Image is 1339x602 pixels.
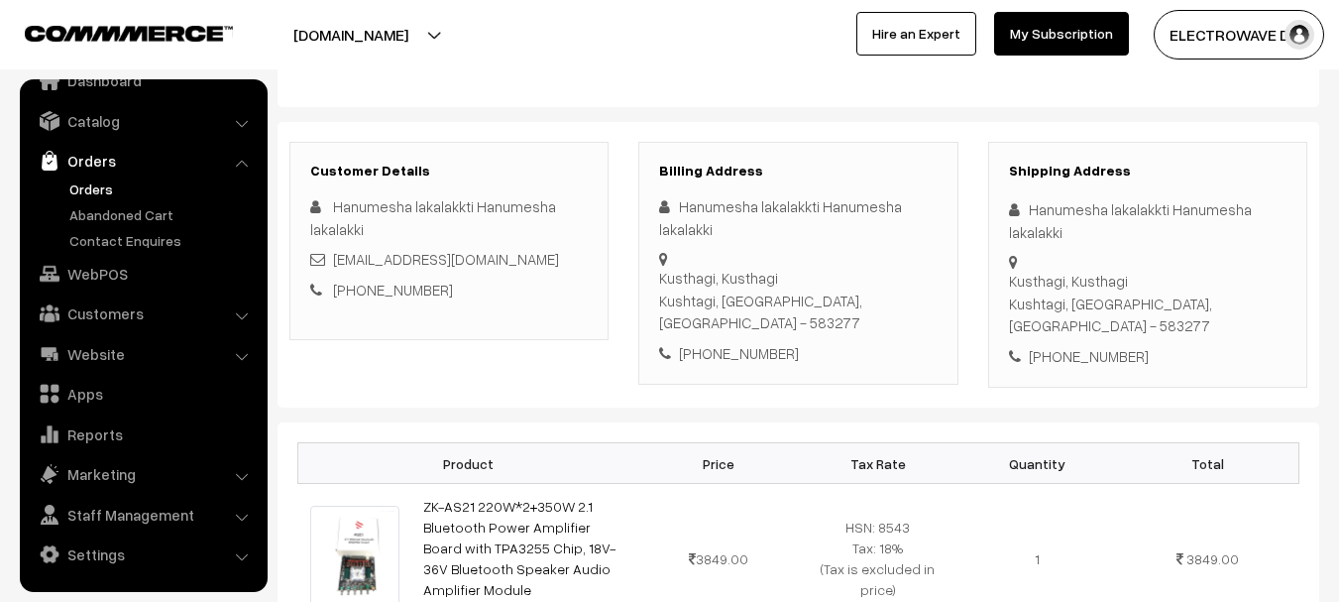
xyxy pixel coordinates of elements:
a: [PHONE_NUMBER] [333,281,453,299]
div: [PHONE_NUMBER] [1009,345,1286,368]
a: Catalog [25,103,261,139]
h3: Shipping Address [1009,163,1286,180]
a: Orders [64,179,261,199]
a: ZK-AS21 220W*2+350W 2.1 Bluetooth Power Amplifier Board with TPA3255 Chip, 18V-36V Bluetooth Spea... [423,498,616,598]
a: My Subscription [994,12,1129,56]
a: Customers [25,296,261,331]
span: HSN: 8543 Tax: 18% (Tax is excluded in price) [821,519,935,598]
div: Hanumesha lakalakkti Hanumesha lakalakki [1009,198,1286,243]
span: Hanumesha lakalakkti Hanumesha lakalakki [310,197,556,238]
a: Staff Management [25,497,261,533]
img: user [1284,20,1314,50]
h3: Customer Details [310,163,588,180]
button: [DOMAIN_NAME] [224,10,478,60]
th: Total [1117,443,1299,484]
div: Hanumesha lakalakkti Hanumesha lakalakki [659,195,937,240]
a: [EMAIL_ADDRESS][DOMAIN_NAME] [333,250,559,268]
div: Kusthagi, Kusthagi Kushtagi, [GEOGRAPHIC_DATA], [GEOGRAPHIC_DATA] - 583277 [1009,270,1286,337]
span: 1 [1035,550,1040,567]
img: COMMMERCE [25,26,233,41]
a: Website [25,336,261,372]
a: Abandoned Cart [64,204,261,225]
a: WebPOS [25,256,261,292]
a: Dashboard [25,62,261,98]
a: Marketing [25,456,261,492]
a: Contact Enquires [64,230,261,251]
button: ELECTROWAVE DE… [1154,10,1324,60]
th: Price [639,443,799,484]
div: [PHONE_NUMBER] [659,342,937,365]
th: Quantity [957,443,1117,484]
a: Orders [25,143,261,179]
a: Hire an Expert [856,12,976,56]
a: Reports [25,417,261,452]
span: 3849.00 [689,550,748,567]
a: COMMMERCE [25,20,198,44]
a: Apps [25,376,261,412]
h3: Billing Address [659,163,937,180]
a: Settings [25,537,261,572]
span: 3849.00 [1186,550,1239,567]
th: Tax Rate [798,443,957,484]
th: Product [298,443,639,484]
div: Kusthagi, Kusthagi Kushtagi, [GEOGRAPHIC_DATA], [GEOGRAPHIC_DATA] - 583277 [659,267,937,334]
